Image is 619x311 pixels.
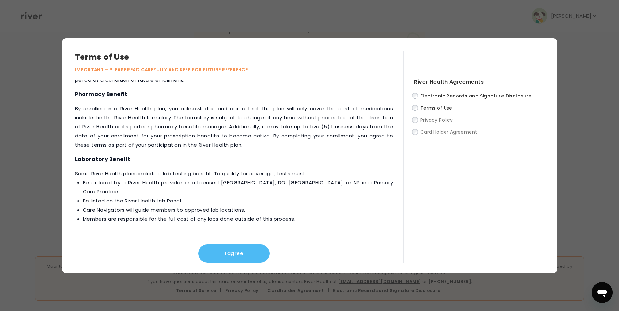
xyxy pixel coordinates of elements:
[420,93,532,99] span: Electronic Records and Signature Disclosure
[83,178,393,196] li: Be ordered by a River Health provider or a licensed [GEOGRAPHIC_DATA], DO, [GEOGRAPHIC_DATA], or ...
[83,205,393,214] li: Care Navigators will guide members to approved lab locations.
[75,155,393,164] h4: Laboratory Benefit
[420,105,452,111] span: Terms of Use
[83,214,393,224] li: Members are responsible for the full cost of any labs done outside of this process.
[83,196,393,205] li: Be listed on the River Health Lab Panel.
[75,169,393,224] p: ‍Some River Health plans include a lab testing benefit. To qualify for coverage, tests must:
[75,51,404,63] h3: Terms of Use
[198,244,270,263] button: I agree
[75,104,393,149] p: ‍By enrolling in a River Health plan, you acknowledge and agree that the plan will only cover the...
[420,129,477,135] span: Card Holder Agreement
[592,282,613,303] iframe: Button to launch messaging window
[75,90,393,99] h4: Pharmacy Benefit
[420,117,453,123] span: Privacy Policy
[75,66,404,73] p: IMPORTANT – PLEASE READ CAREFULLY AND KEEP FOR FUTURE REFERENCE
[414,77,544,86] h4: River Health Agreements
